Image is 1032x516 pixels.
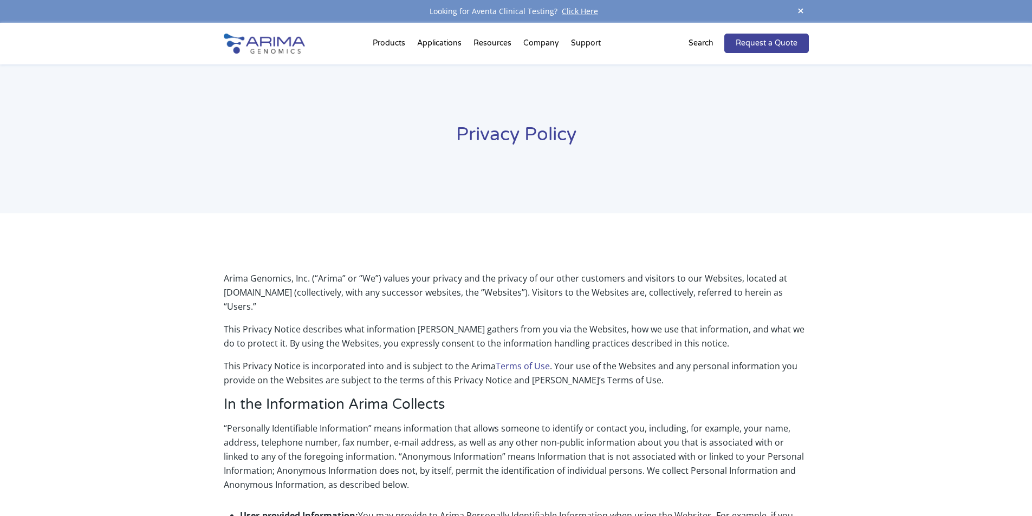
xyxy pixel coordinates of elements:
p: This Privacy Notice is incorporated into and is subject to the Arima . Your use of the Websites a... [224,359,809,396]
a: Click Here [557,6,602,16]
h3: In the Information Arima Collects [224,396,809,421]
p: Arima Genomics, Inc. (“Arima” or “We”) values your privacy and the privacy of our other customers... [224,271,809,322]
div: Looking for Aventa Clinical Testing? [224,4,809,18]
a: Request a Quote [724,34,809,53]
p: “Personally Identifiable Information” means information that allows someone to identify or contac... [224,421,809,500]
h1: Privacy Policy [224,122,809,155]
p: This Privacy Notice describes what information [PERSON_NAME] gathers from you via the Websites, h... [224,322,809,359]
img: Arima-Genomics-logo [224,34,305,54]
p: Search [689,36,713,50]
a: Terms of Use [496,360,550,372]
